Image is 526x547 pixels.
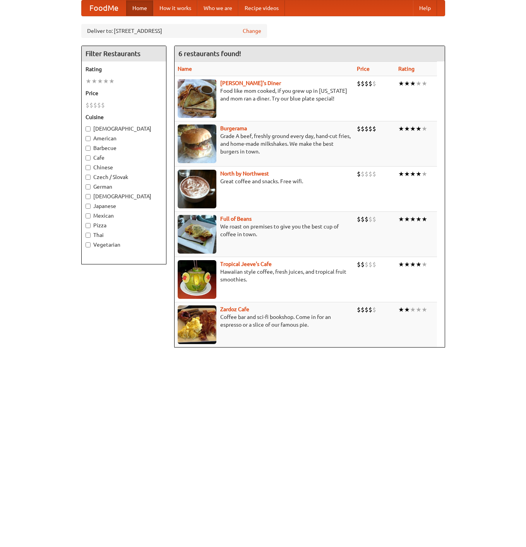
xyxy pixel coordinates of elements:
[86,89,162,97] h5: Price
[368,170,372,178] li: $
[178,87,351,102] p: Food like mom cooked, if you grew up in [US_STATE] and mom ran a diner. Try our blue plate special!
[178,313,351,329] p: Coffee bar and sci-fi bookshop. Come in for an espresso or a slice of our famous pie.
[421,79,427,88] li: ★
[398,124,404,133] li: ★
[361,215,365,223] li: $
[421,124,427,133] li: ★
[368,124,372,133] li: $
[86,242,91,247] input: Vegetarian
[86,65,162,73] h5: Rating
[357,66,370,72] a: Price
[410,124,416,133] li: ★
[404,170,410,178] li: ★
[361,305,365,314] li: $
[86,144,162,152] label: Barbecue
[178,260,216,299] img: jeeves.jpg
[86,184,91,189] input: German
[365,305,368,314] li: $
[410,305,416,314] li: ★
[86,202,162,210] label: Japanese
[178,268,351,283] p: Hawaiian style coffee, fresh juices, and tropical fruit smoothies.
[410,170,416,178] li: ★
[404,305,410,314] li: ★
[86,101,89,109] li: $
[126,0,153,16] a: Home
[86,113,162,121] h5: Cuisine
[86,125,162,133] label: [DEMOGRAPHIC_DATA]
[372,124,376,133] li: $
[178,66,192,72] a: Name
[86,175,91,180] input: Czech / Slovak
[86,222,162,229] label: Pizza
[86,241,162,249] label: Vegetarian
[398,66,415,72] a: Rating
[372,215,376,223] li: $
[82,0,126,16] a: FoodMe
[357,215,361,223] li: $
[89,101,93,109] li: $
[357,260,361,269] li: $
[398,260,404,269] li: ★
[86,165,91,170] input: Chinese
[86,183,162,191] label: German
[398,215,404,223] li: ★
[178,170,216,208] img: north.jpg
[416,215,421,223] li: ★
[220,125,247,131] a: Burgerama
[365,260,368,269] li: $
[365,170,368,178] li: $
[368,79,372,88] li: $
[410,79,416,88] li: ★
[421,260,427,269] li: ★
[220,306,249,312] a: Zardoz Cafe
[109,77,115,85] li: ★
[357,79,361,88] li: $
[372,260,376,269] li: $
[404,79,410,88] li: ★
[86,154,162,162] label: Cafe
[357,305,361,314] li: $
[365,124,368,133] li: $
[372,170,376,178] li: $
[197,0,238,16] a: Who we are
[86,155,91,160] input: Cafe
[178,79,216,118] img: sallys.jpg
[421,170,427,178] li: ★
[81,24,267,38] div: Deliver to: [STREET_ADDRESS]
[372,305,376,314] li: $
[421,215,427,223] li: ★
[86,212,162,220] label: Mexican
[86,223,91,228] input: Pizza
[178,215,216,254] img: beans.jpg
[410,215,416,223] li: ★
[361,79,365,88] li: $
[220,80,281,86] b: [PERSON_NAME]'s Diner
[178,223,351,238] p: We roast on premises to give you the best cup of coffee in town.
[178,124,216,163] img: burgerama.jpg
[220,170,269,177] a: North by Northwest
[421,305,427,314] li: ★
[410,260,416,269] li: ★
[357,124,361,133] li: $
[97,77,103,85] li: ★
[178,132,351,155] p: Grade A beef, freshly ground every day, hand-cut fries, and home-made milkshakes. We make the bes...
[398,170,404,178] li: ★
[365,215,368,223] li: $
[361,170,365,178] li: $
[86,135,162,142] label: American
[368,260,372,269] li: $
[91,77,97,85] li: ★
[398,305,404,314] li: ★
[86,77,91,85] li: ★
[220,216,252,222] a: Full of Beans
[361,124,365,133] li: $
[153,0,197,16] a: How it works
[416,260,421,269] li: ★
[86,136,91,141] input: American
[368,305,372,314] li: $
[365,79,368,88] li: $
[220,261,272,267] a: Tropical Jeeve's Cafe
